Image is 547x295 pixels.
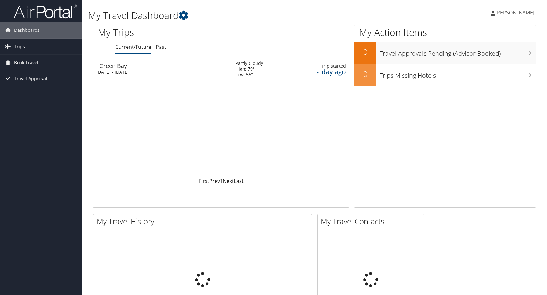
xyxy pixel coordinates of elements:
h2: My Travel History [97,216,312,227]
span: Travel Approval [14,71,47,87]
a: Next [223,178,234,184]
span: Trips [14,39,25,54]
a: Past [156,43,166,50]
span: [PERSON_NAME] [495,9,534,16]
div: High: 79° [235,66,263,72]
h3: Trips Missing Hotels [380,68,536,80]
a: First [199,178,209,184]
h1: My Travel Dashboard [88,9,390,22]
a: Current/Future [115,43,151,50]
h2: 0 [354,47,376,57]
div: [DATE] - [DATE] [96,69,226,75]
h2: My Travel Contacts [321,216,424,227]
span: Book Travel [14,55,38,71]
a: Last [234,178,244,184]
a: Prev [209,178,220,184]
h1: My Trips [98,26,238,39]
div: Partly Cloudy [235,60,263,66]
div: Green Bay [99,63,229,69]
div: Trip started [297,63,346,69]
span: Dashboards [14,22,40,38]
h1: My Action Items [354,26,536,39]
a: 1 [220,178,223,184]
div: a day ago [297,69,346,75]
a: 0Trips Missing Hotels [354,64,536,86]
h2: 0 [354,69,376,79]
h3: Travel Approvals Pending (Advisor Booked) [380,46,536,58]
div: Low: 55° [235,72,263,77]
img: airportal-logo.png [14,4,77,19]
a: [PERSON_NAME] [491,3,541,22]
a: 0Travel Approvals Pending (Advisor Booked) [354,42,536,64]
